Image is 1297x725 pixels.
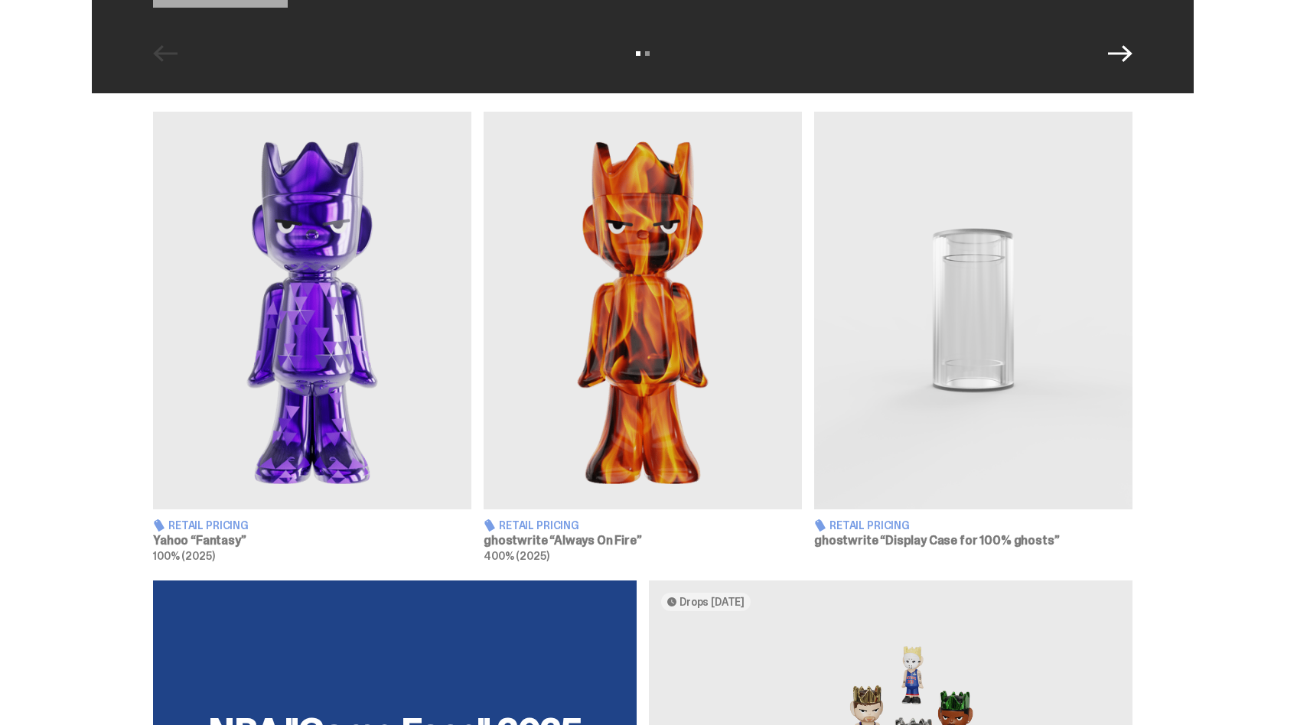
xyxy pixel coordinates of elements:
[499,520,579,531] span: Retail Pricing
[814,112,1132,509] img: Display Case for 100% ghosts
[636,51,640,56] button: View slide 1
[484,112,802,509] img: Always On Fire
[153,535,471,547] h3: Yahoo “Fantasy”
[168,520,249,531] span: Retail Pricing
[484,549,549,563] span: 400% (2025)
[1108,41,1132,66] button: Next
[829,520,910,531] span: Retail Pricing
[679,596,745,608] span: Drops [DATE]
[153,549,214,563] span: 100% (2025)
[814,112,1132,562] a: Display Case for 100% ghosts Retail Pricing
[484,535,802,547] h3: ghostwrite “Always On Fire”
[814,535,1132,547] h3: ghostwrite “Display Case for 100% ghosts”
[153,112,471,562] a: Fantasy Retail Pricing
[484,112,802,562] a: Always On Fire Retail Pricing
[153,112,471,509] img: Fantasy
[645,51,650,56] button: View slide 2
